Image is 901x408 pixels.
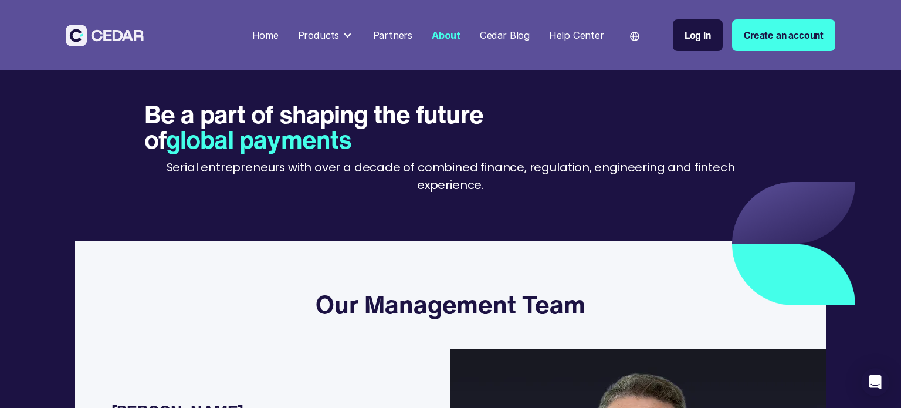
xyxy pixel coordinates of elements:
[144,159,757,194] p: Serial entrepreneurs with over a decade of combined finance, regulation, engineering and fintech ...
[252,28,279,43] div: Home
[549,28,604,43] div: Help Center
[480,28,530,43] div: Cedar Blog
[316,289,585,319] h3: Our Management Team
[432,28,460,43] div: About
[293,23,358,48] div: Products
[166,121,351,157] span: global payments
[544,22,609,49] a: Help Center
[144,102,512,151] h1: Be a part of shaping the future of
[732,19,835,52] a: Create an account
[427,22,465,49] a: About
[298,28,340,43] div: Products
[673,19,723,52] a: Log in
[247,22,283,49] a: Home
[630,32,639,41] img: world icon
[685,28,711,43] div: Log in
[475,22,535,49] a: Cedar Blog
[861,368,889,396] div: Open Intercom Messenger
[368,22,417,49] a: Partners
[373,28,413,43] div: Partners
